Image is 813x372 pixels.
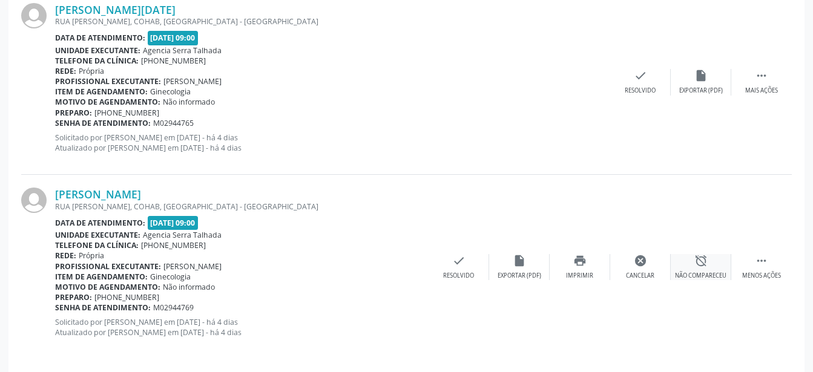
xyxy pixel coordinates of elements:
div: RUA [PERSON_NAME], COHAB, [GEOGRAPHIC_DATA] - [GEOGRAPHIC_DATA] [55,201,429,212]
span: [PERSON_NAME] [163,261,222,272]
i: alarm_off [694,254,708,267]
b: Senha de atendimento: [55,118,151,128]
span: [PHONE_NUMBER] [94,292,159,302]
i: insert_drive_file [513,254,526,267]
b: Preparo: [55,292,92,302]
i: check [452,254,466,267]
span: Não informado [163,282,215,292]
i:  [755,69,768,82]
i: cancel [634,254,647,267]
b: Preparo: [55,108,92,118]
p: Solicitado por [PERSON_NAME] em [DATE] - há 4 dias Atualizado por [PERSON_NAME] em [DATE] - há 4 ... [55,317,429,338]
b: Motivo de agendamento: [55,97,160,107]
img: img [21,188,47,213]
i: insert_drive_file [694,69,708,82]
span: M02944769 [153,302,194,313]
div: Mais ações [745,86,778,95]
b: Item de agendamento: [55,86,148,97]
i:  [755,254,768,267]
div: Resolvido [443,272,474,280]
span: [PHONE_NUMBER] [141,56,206,66]
b: Profissional executante: [55,76,161,86]
span: Ginecologia [150,272,191,282]
span: [PHONE_NUMBER] [141,240,206,250]
span: Agencia Serra Talhada [143,230,222,240]
b: Unidade executante: [55,230,140,240]
span: [DATE] 09:00 [148,31,199,45]
div: Imprimir [566,272,593,280]
div: RUA [PERSON_NAME], COHAB, [GEOGRAPHIC_DATA] - [GEOGRAPHIC_DATA] [55,16,610,27]
b: Unidade executante: [55,45,140,56]
i: check [634,69,647,82]
b: Telefone da clínica: [55,56,139,66]
b: Telefone da clínica: [55,240,139,250]
div: Exportar (PDF) [679,86,723,95]
div: Não compareceu [675,272,726,280]
span: [PHONE_NUMBER] [94,108,159,118]
b: Motivo de agendamento: [55,282,160,292]
span: Agencia Serra Talhada [143,45,222,56]
b: Profissional executante: [55,261,161,272]
span: Própria [79,66,104,76]
div: Exportar (PDF) [498,272,541,280]
span: M02944765 [153,118,194,128]
span: [PERSON_NAME] [163,76,222,86]
b: Senha de atendimento: [55,302,151,313]
b: Data de atendimento: [55,33,145,43]
div: Menos ações [742,272,781,280]
span: Não informado [163,97,215,107]
div: Cancelar [626,272,654,280]
img: img [21,3,47,28]
b: Item de agendamento: [55,272,148,282]
span: Ginecologia [150,86,191,97]
a: [PERSON_NAME][DATE] [55,3,176,16]
b: Data de atendimento: [55,218,145,228]
b: Rede: [55,66,76,76]
p: Solicitado por [PERSON_NAME] em [DATE] - há 4 dias Atualizado por [PERSON_NAME] em [DATE] - há 4 ... [55,132,610,153]
div: Resolvido [625,86,656,95]
a: [PERSON_NAME] [55,188,141,201]
span: Própria [79,250,104,261]
b: Rede: [55,250,76,261]
span: [DATE] 09:00 [148,216,199,230]
i: print [573,254,587,267]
